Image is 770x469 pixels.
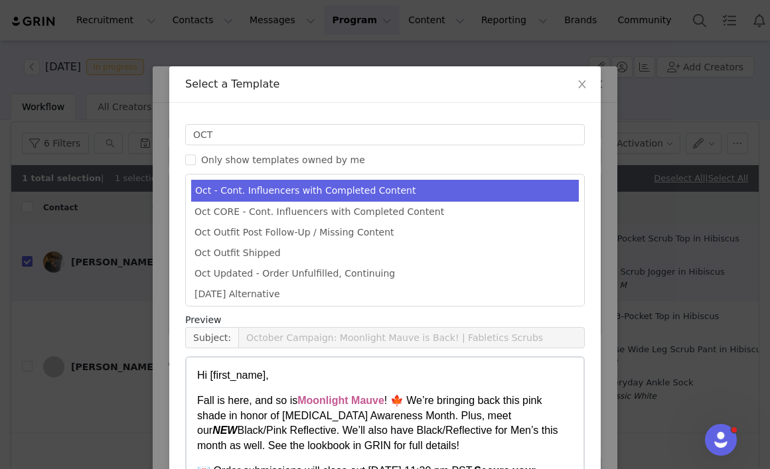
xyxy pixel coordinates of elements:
[191,202,579,222] li: Oct CORE - Cont. Influencers with Completed Content
[191,263,579,284] li: Oct Updated - Order Unfulfilled, Continuing
[564,66,601,103] button: Close
[131,122,135,133] strong: :
[191,284,579,304] li: [DATE] Alternative
[11,11,420,25] body: Rich Text Area. Press ALT-0 for help.
[26,67,50,78] em: NEW
[196,155,370,165] span: Only show templates owned by me
[185,77,585,92] div: Select a Template
[185,327,238,348] span: Subject:
[705,424,737,456] iframe: Intercom live chat
[577,79,587,90] i: icon: close
[11,36,386,96] p: Fall is here, and so is ! 🍁 We’re bringing back this pink shade in honor of [MEDICAL_DATA] Awaren...
[37,147,386,176] li: We're currently low on XXS - XS for both Vital and Evolve Scrub top. We should have Method Scrub ...
[111,37,198,48] strong: Moonlight Mauve
[11,12,82,23] span: Hi [first_name],
[131,122,251,133] span: [live_url_fableticsscrubs]
[185,313,222,327] span: Preview
[185,124,585,145] input: Search templates ...
[191,243,579,263] li: Oct Outfit Shipped
[191,180,579,202] li: Oct - Cont. Influencers with Completed Content
[37,148,73,159] strong: PSA!!!!
[11,107,349,133] span: 💌 Order submissions will close out [DATE] 11:30 pm PST.
[191,222,579,243] li: Oct Outfit Post Follow-Up / Missing Content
